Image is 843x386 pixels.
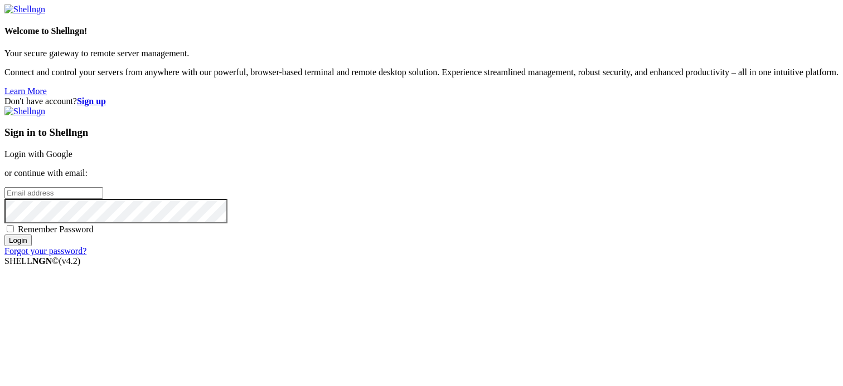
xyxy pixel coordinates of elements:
[4,256,80,266] span: SHELL ©
[4,168,839,178] p: or continue with email:
[4,106,45,116] img: Shellngn
[18,224,94,234] span: Remember Password
[4,126,839,139] h3: Sign in to Shellngn
[4,149,72,159] a: Login with Google
[4,187,103,199] input: Email address
[7,225,14,232] input: Remember Password
[4,48,839,58] p: Your secure gateway to remote server management.
[32,256,52,266] b: NGN
[4,26,839,36] h4: Welcome to Shellngn!
[59,256,81,266] span: 4.2.0
[4,234,32,246] input: Login
[4,67,839,77] p: Connect and control your servers from anywhere with our powerful, browser-based terminal and remo...
[4,4,45,14] img: Shellngn
[4,246,86,256] a: Forgot your password?
[4,96,839,106] div: Don't have account?
[4,86,47,96] a: Learn More
[77,96,106,106] a: Sign up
